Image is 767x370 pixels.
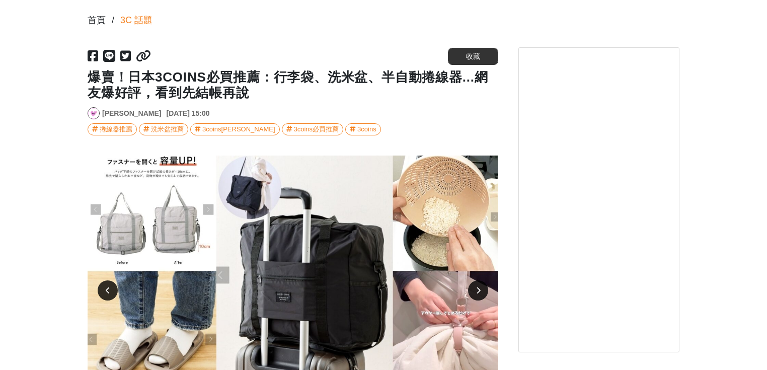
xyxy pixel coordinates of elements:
[151,124,184,135] div: 洗米盆推薦
[190,123,280,135] a: 3coins[PERSON_NAME]
[112,14,114,27] div: /
[88,108,99,119] img: Avatar
[88,123,137,135] a: 捲線器推薦
[345,123,381,135] a: 3coins
[357,124,376,135] div: 3coins
[282,123,344,135] a: 3coins必買推薦
[120,14,152,27] a: 3C 話題
[102,108,161,119] a: [PERSON_NAME]
[139,123,188,135] a: 洗米盆推薦
[100,124,132,135] div: 捲線器推薦
[202,124,275,135] div: 3coins[PERSON_NAME]
[166,108,209,119] div: [DATE] 15:00
[88,107,100,119] a: Avatar
[88,14,106,27] div: 首頁
[88,69,498,101] h1: 爆賣！日本3COINS必買推薦：行李袋、洗米盆、半自動捲線器...網友爆好評，看到先結帳再說
[448,48,498,65] button: 收藏
[294,124,339,135] div: 3coins必買推薦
